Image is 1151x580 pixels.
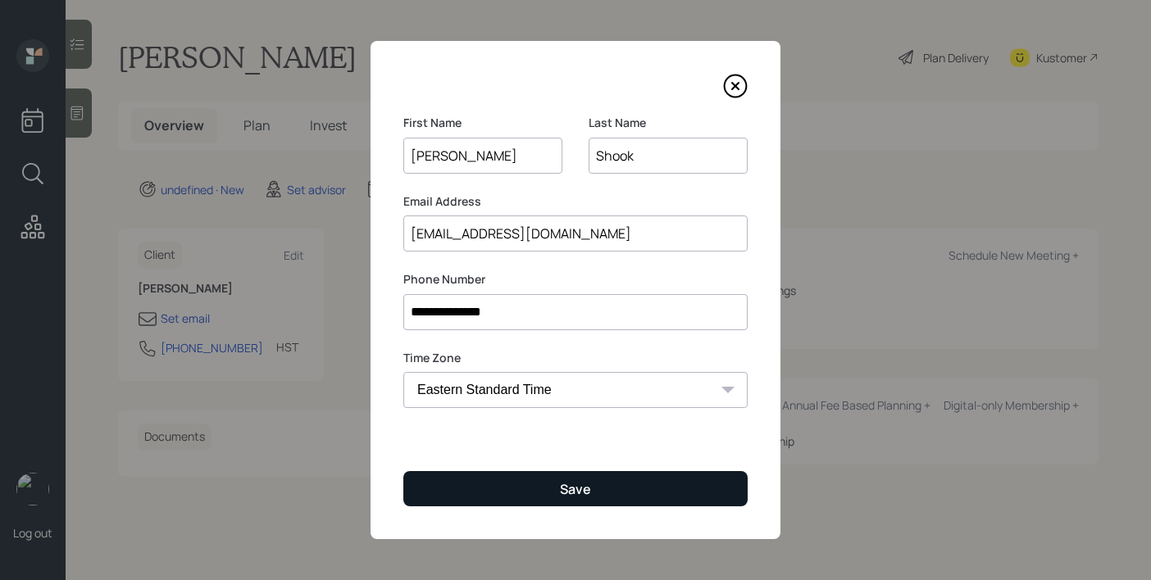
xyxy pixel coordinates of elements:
[403,193,748,210] label: Email Address
[560,480,591,498] div: Save
[403,115,562,131] label: First Name
[403,471,748,506] button: Save
[589,115,748,131] label: Last Name
[403,350,748,366] label: Time Zone
[403,271,748,288] label: Phone Number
